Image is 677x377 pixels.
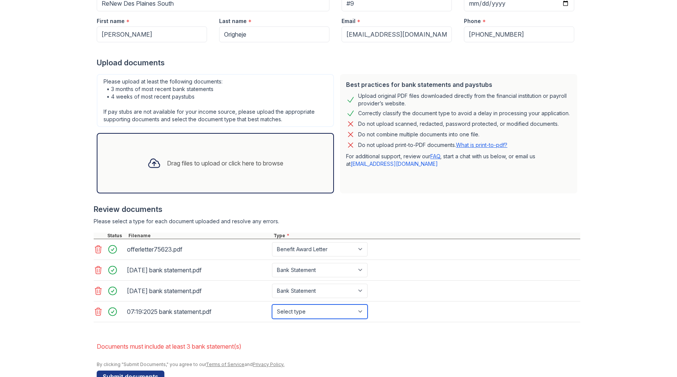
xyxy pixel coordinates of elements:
[97,17,125,25] label: First name
[464,17,481,25] label: Phone
[127,243,269,255] div: offerletter75623.pdf
[97,57,580,68] div: Upload documents
[358,130,479,139] div: Do not combine multiple documents into one file.
[97,362,580,368] div: By clicking "Submit Documents," you agree to our and
[127,306,269,318] div: 07:19:2025 bank statement.pdf
[206,362,244,367] a: Terms of Service
[430,153,440,159] a: FAQ
[97,339,580,354] li: Documents must include at least 3 bank statement(s)
[94,218,580,225] div: Please select a type for each document uploaded and resolve any errors.
[272,233,580,239] div: Type
[127,233,272,239] div: Filename
[253,362,284,367] a: Privacy Policy.
[358,119,559,128] div: Do not upload scanned, redacted, password protected, or modified documents.
[219,17,247,25] label: Last name
[127,285,269,297] div: [DATE] bank statement.pdf
[167,159,283,168] div: Drag files to upload or click here to browse
[358,141,507,149] p: Do not upload print-to-PDF documents.
[456,142,507,148] a: What is print-to-pdf?
[342,17,356,25] label: Email
[358,92,571,107] div: Upload original PDF files downloaded directly from the financial institution or payroll provider’...
[106,233,127,239] div: Status
[94,204,580,215] div: Review documents
[346,80,571,89] div: Best practices for bank statements and paystubs
[97,74,334,127] div: Please upload at least the following documents: • 3 months of most recent bank statements • 4 wee...
[358,109,570,118] div: Correctly classify the document type to avoid a delay in processing your application.
[346,153,571,168] p: For additional support, review our , start a chat with us below, or email us at
[351,161,438,167] a: [EMAIL_ADDRESS][DOMAIN_NAME]
[127,264,269,276] div: [DATE] bank statement.pdf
